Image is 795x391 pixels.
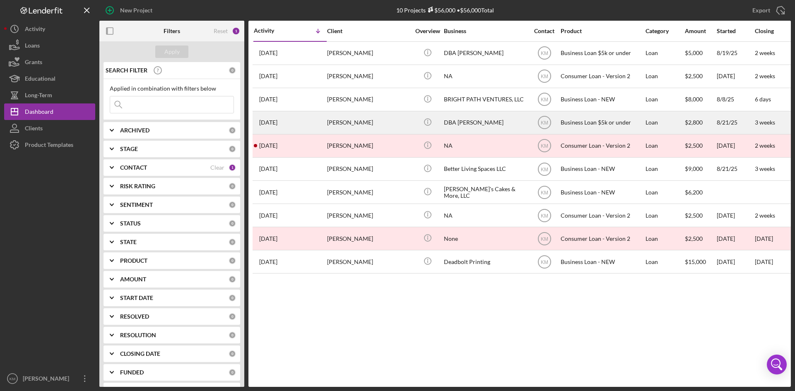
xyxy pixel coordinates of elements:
time: 2025-08-25 11:18 [259,96,277,103]
div: Loan [646,181,684,203]
button: Grants [4,54,95,70]
div: 0 [229,127,236,134]
div: [DATE] [717,204,754,226]
button: KM[PERSON_NAME] [4,370,95,387]
text: KM [541,120,548,126]
div: 0 [229,182,236,190]
a: Educational [4,70,95,87]
text: KM [541,74,548,79]
text: KM [541,190,548,195]
button: Export [744,2,791,19]
div: Long-Term [25,87,52,106]
button: Activity [4,21,95,37]
div: 0 [229,220,236,227]
div: 8/21/25 [717,158,754,180]
div: Product [561,28,643,34]
b: ARCHIVED [120,127,149,134]
div: Loan [646,251,684,273]
time: 2025-08-18 17:20 [259,212,277,219]
div: Activity [25,21,45,39]
text: KM [541,259,548,265]
div: $2,500 [685,135,716,157]
text: KM [541,236,548,242]
a: Dashboard [4,103,95,120]
div: [PERSON_NAME] [327,158,410,180]
time: 2 weeks [755,142,775,149]
div: [DATE] [717,135,754,157]
text: KM [541,97,548,103]
time: 2 weeks [755,212,775,219]
div: Business Loan - NEW [561,181,643,203]
div: 10 Projects • $56,000 Total [396,7,494,14]
div: Consumer Loan - Version 2 [561,65,643,87]
span: $9,000 [685,165,703,172]
b: CONTACT [120,164,147,171]
div: 0 [229,369,236,376]
div: Grants [25,54,42,72]
button: Clients [4,120,95,137]
b: STATUS [120,220,141,227]
button: New Project [99,2,161,19]
div: Business Loan - NEW [561,158,643,180]
div: Started [717,28,754,34]
span: $5,000 [685,49,703,56]
div: Amount [685,28,716,34]
div: Activity [254,27,290,34]
div: NA [444,135,527,157]
span: $6,200 [685,189,703,196]
b: SENTIMENT [120,201,153,208]
div: 0 [229,276,236,283]
b: RESOLVED [120,313,149,320]
div: [PERSON_NAME] [21,370,75,389]
text: KM [541,50,548,56]
b: FUNDED [120,369,144,376]
div: Consumer Loan - Version 2 [561,135,643,157]
div: 0 [229,350,236,357]
button: Product Templates [4,137,95,153]
div: Open Intercom Messenger [767,355,787,374]
time: 3 weeks [755,119,775,126]
div: Business Loan - NEW [561,89,643,110]
text: KM [541,166,548,172]
span: $2,500 [685,72,703,79]
div: $56,000 [426,7,455,14]
div: None [444,228,527,249]
div: Contact [529,28,560,34]
a: Loans [4,37,95,54]
div: 0 [229,201,236,209]
div: Loan [646,158,684,180]
div: Export [752,2,770,19]
div: NA [444,204,527,226]
div: BRIGHT PATH VENTURES, LLC [444,89,527,110]
div: Reset [214,28,228,34]
div: Consumer Loan - Version 2 [561,204,643,226]
time: 2025-08-26 16:54 [259,73,277,79]
div: [PERSON_NAME] [327,251,410,273]
div: NA [444,65,527,87]
b: STAGE [120,146,138,152]
div: 8/8/25 [717,89,754,110]
div: Client [327,28,410,34]
div: Loan [646,135,684,157]
div: Business Loan - NEW [561,251,643,273]
div: [DATE] [717,251,754,273]
div: Applied in combination with filters below [110,85,234,92]
time: 2025-07-14 22:19 [259,259,277,265]
div: 1 [229,164,236,171]
div: Business [444,28,527,34]
b: PRODUCT [120,257,147,264]
div: Overview [412,28,443,34]
div: Dashboard [25,103,53,122]
b: START DATE [120,295,153,301]
div: 0 [229,238,236,246]
div: Deadbolt Printing [444,251,527,273]
div: 1 [232,27,240,35]
div: 0 [229,313,236,320]
div: DBA [PERSON_NAME] [444,42,527,64]
div: [PERSON_NAME] [327,204,410,226]
time: 2025-08-01 21:16 [259,235,277,242]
